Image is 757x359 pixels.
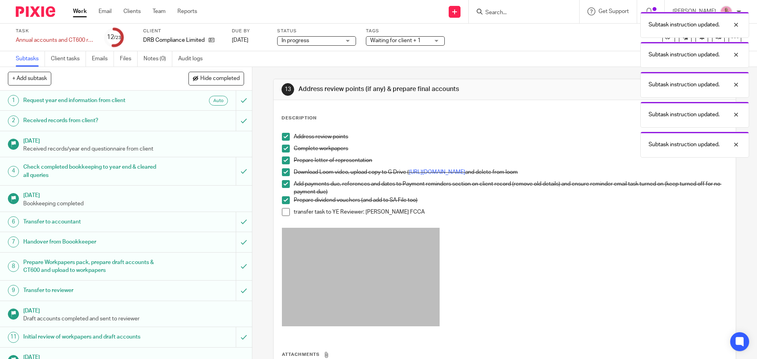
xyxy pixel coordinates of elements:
span: Hide completed [200,76,240,82]
p: Subtask instruction updated. [649,51,720,59]
p: transfer task to YE Reviewer: [PERSON_NAME] FCCA [294,208,727,216]
a: Reports [177,7,197,15]
a: Subtasks [16,51,45,67]
h1: Check completed bookkeeping to year end & cleared all queries [23,161,160,181]
button: Hide completed [188,72,244,85]
div: 8 [8,261,19,272]
p: Download Loom video, upload copy to G Drive ( and delete from loom [294,168,727,176]
p: Add payments due, references and dates to Payment reminders section on client record (remove old ... [294,180,727,196]
h1: Address review points (if any) & prepare final accounts [298,85,522,93]
span: [DATE] [232,37,248,43]
span: Waiting for client + 1 [370,38,421,43]
h1: Prepare Workpapers pack, prepare draft accounts & CT600 and upload to workpapers [23,257,160,277]
h1: Handover from Boookkeeper [23,236,160,248]
h1: Initial review of workpapers and draft accounts [23,331,160,343]
div: 13 [282,83,294,96]
p: Complete workpapers [294,145,727,153]
div: 11 [8,332,19,343]
p: DRB Compliance Limited [143,36,205,44]
span: In progress [282,38,309,43]
a: Client tasks [51,51,86,67]
label: Status [277,28,356,34]
p: Subtask instruction updated. [649,81,720,89]
div: 2 [8,115,19,126]
div: 6 [8,216,19,227]
h1: [DATE] [23,305,244,315]
a: Audit logs [178,51,209,67]
p: Prepare dividend vouchers (and add to SA File too) [294,196,727,204]
label: Tags [366,28,445,34]
img: Bio%20-%20Kemi%20.png [720,6,733,18]
p: Subtask instruction updated. [649,21,720,29]
h1: [DATE] [23,190,244,199]
p: Address review points [294,133,727,141]
a: Clients [123,7,141,15]
small: /23 [114,35,121,40]
a: Email [99,7,112,15]
p: Draft accounts completed and sent to reviewer [23,315,244,323]
img: Pixie [16,6,55,17]
h1: Transfer to accountant [23,216,160,228]
a: Team [153,7,166,15]
div: 4 [8,166,19,177]
p: Description [282,115,317,121]
label: Client [143,28,222,34]
p: Prepare letter of representation [294,156,727,164]
a: Notes (0) [144,51,172,67]
h1: Received records from client? [23,115,160,126]
div: 9 [8,285,19,296]
p: Received records/year end questionnaire from client [23,145,244,153]
span: Attachments [282,352,320,357]
label: Task [16,28,95,34]
p: Subtask instruction updated. [649,111,720,119]
button: + Add subtask [8,72,51,85]
div: Annual accounts and CT600 return [16,36,95,44]
h1: Request year end information from client [23,95,160,106]
div: 7 [8,236,19,247]
p: Subtask instruction updated. [649,141,720,149]
label: Due by [232,28,267,34]
p: Bookkeeping completed [23,200,244,208]
a: [URL][DOMAIN_NAME] [409,169,465,175]
a: Emails [92,51,114,67]
div: 12 [107,33,121,42]
a: Work [73,7,87,15]
h1: [DATE] [23,135,244,145]
a: Files [120,51,138,67]
h1: Transfer to reviewer [23,285,160,296]
div: Auto [209,96,228,106]
div: 1 [8,95,19,106]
